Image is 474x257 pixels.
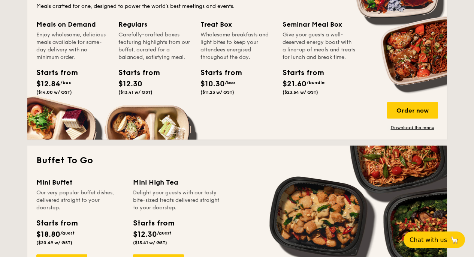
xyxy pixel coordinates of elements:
[118,19,191,30] div: Regulars
[36,31,109,61] div: Enjoy wholesome, delicious meals available for same-day delivery with no minimum order.
[36,177,124,188] div: Mini Buffet
[60,80,71,85] span: /box
[200,31,274,61] div: Wholesome breakfasts and light bites to keep your attendees energised throughout the day.
[404,231,465,248] button: Chat with us🦙
[283,80,307,89] span: $21.60
[200,80,225,89] span: $10.30
[133,218,174,229] div: Starts from
[283,90,318,95] span: ($23.54 w/ GST)
[283,19,356,30] div: Seminar Meal Box
[307,80,324,85] span: /bundle
[200,67,234,78] div: Starts from
[157,230,171,236] span: /guest
[36,155,438,167] h2: Buffet To Go
[36,80,60,89] span: $12.84
[225,80,236,85] span: /box
[36,67,70,78] div: Starts from
[387,125,438,131] a: Download the menu
[283,31,356,61] div: Give your guests a well-deserved energy boost with a line-up of meals and treats for lunch and br...
[410,236,447,243] span: Chat with us
[36,240,72,245] span: ($20.49 w/ GST)
[133,240,167,245] span: ($13.41 w/ GST)
[133,189,221,212] div: Delight your guests with our tasty bite-sized treats delivered straight to your doorstep.
[36,90,72,95] span: ($14.00 w/ GST)
[36,218,77,229] div: Starts from
[118,67,152,78] div: Starts from
[36,3,438,10] div: Meals crafted for one, designed to power the world's best meetings and events.
[60,230,75,236] span: /guest
[118,80,142,89] span: $12.30
[118,90,153,95] span: ($13.41 w/ GST)
[36,189,124,212] div: Our very popular buffet dishes, delivered straight to your doorstep.
[118,31,191,61] div: Carefully-crafted boxes featuring highlights from our buffet, curated for a balanced, satisfying ...
[133,177,221,188] div: Mini High Tea
[133,230,157,239] span: $12.30
[387,102,438,119] div: Order now
[200,90,234,95] span: ($11.23 w/ GST)
[450,236,459,244] span: 🦙
[283,67,316,78] div: Starts from
[200,19,274,30] div: Treat Box
[36,230,60,239] span: $18.80
[36,19,109,30] div: Meals on Demand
